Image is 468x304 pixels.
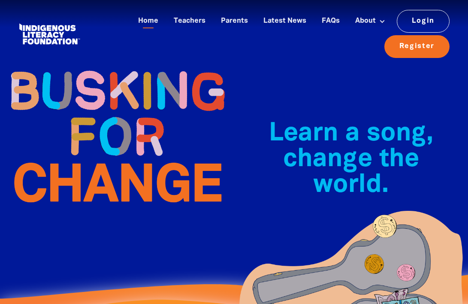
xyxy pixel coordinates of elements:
a: Home [133,14,163,28]
a: Parents [216,14,253,28]
a: About [350,14,390,28]
a: FAQs [317,14,345,28]
a: Login [397,10,450,32]
a: Teachers [169,14,211,28]
a: Register [384,35,450,58]
span: Learn a song, change the world. [269,122,433,197]
a: Latest News [258,14,311,28]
